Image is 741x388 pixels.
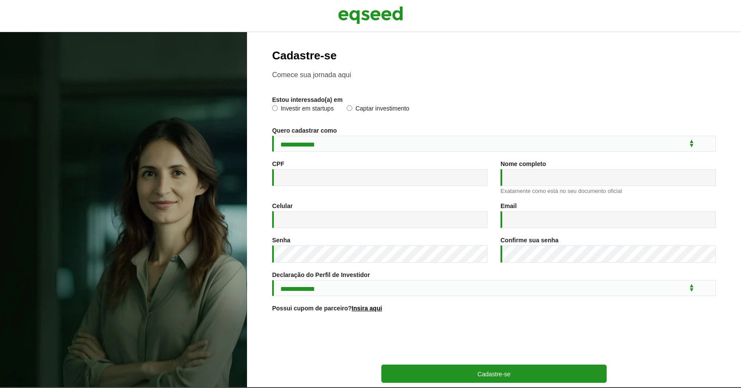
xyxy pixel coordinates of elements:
[272,305,382,311] label: Possui cupom de parceiro?
[500,161,546,167] label: Nome completo
[272,272,370,278] label: Declaração do Perfil de Investidor
[428,322,560,356] iframe: reCAPTCHA
[500,237,559,243] label: Confirme sua senha
[500,188,716,194] div: Exatamente como está no seu documento oficial
[347,105,409,114] label: Captar investimento
[347,105,352,111] input: Captar investimento
[338,4,403,26] img: EqSeed Logo
[352,305,382,311] a: Insira aqui
[272,237,290,243] label: Senha
[272,71,716,79] p: Comece sua jornada aqui
[272,49,716,62] h2: Cadastre-se
[272,127,337,134] label: Quero cadastrar como
[272,97,343,103] label: Estou interessado(a) em
[272,105,278,111] input: Investir em startups
[272,161,284,167] label: CPF
[381,365,607,383] button: Cadastre-se
[272,105,334,114] label: Investir em startups
[500,203,517,209] label: Email
[272,203,292,209] label: Celular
